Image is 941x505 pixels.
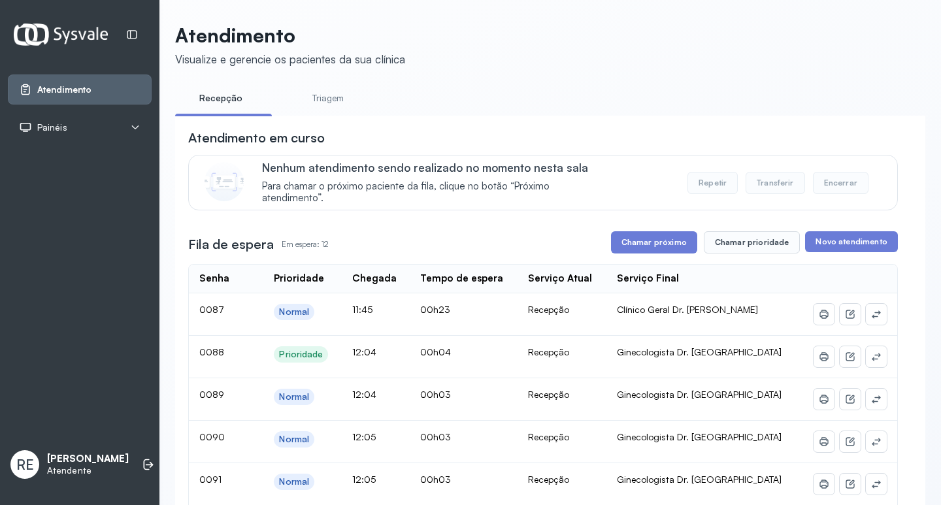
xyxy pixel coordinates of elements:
span: Ginecologista Dr. [GEOGRAPHIC_DATA] [617,474,782,485]
span: Ginecologista Dr. [GEOGRAPHIC_DATA] [617,389,782,400]
div: Normal [279,306,309,318]
img: Imagem de CalloutCard [205,162,244,201]
p: Nenhum atendimento sendo realizado no momento nesta sala [262,161,608,174]
h3: Atendimento em curso [188,129,325,147]
div: Normal [279,476,309,487]
div: Recepção [528,389,595,400]
span: 12:04 [352,346,376,357]
span: 0088 [199,346,224,357]
div: Recepção [528,474,595,485]
span: Para chamar o próximo paciente da fila, clique no botão “Próximo atendimento”. [262,180,608,205]
button: Encerrar [813,172,868,194]
span: 00h03 [420,431,451,442]
span: 0087 [199,304,224,315]
div: Visualize e gerencie os pacientes da sua clínica [175,52,405,66]
div: Serviço Atual [528,272,592,285]
div: Senha [199,272,229,285]
span: Clínico Geral Dr. [PERSON_NAME] [617,304,758,315]
button: Chamar prioridade [704,231,801,253]
button: Novo atendimento [805,231,897,252]
span: 11:45 [352,304,372,315]
span: Ginecologista Dr. [GEOGRAPHIC_DATA] [617,431,782,442]
img: Logotipo do estabelecimento [14,24,108,45]
button: Chamar próximo [611,231,697,253]
span: 12:04 [352,389,376,400]
a: Recepção [175,88,267,109]
button: Repetir [687,172,738,194]
div: Recepção [528,431,595,443]
div: Prioridade [274,272,324,285]
span: 0089 [199,389,224,400]
span: Atendimento [37,84,91,95]
span: 00h04 [420,346,451,357]
div: Normal [279,434,309,445]
div: Recepção [528,304,595,316]
span: 0091 [199,474,222,485]
p: Atendente [47,465,129,476]
div: Tempo de espera [420,272,503,285]
div: Recepção [528,346,595,358]
span: 0090 [199,431,225,442]
div: Serviço Final [617,272,679,285]
p: Em espera: 12 [282,235,329,253]
span: Painéis [37,122,67,133]
div: Chegada [352,272,397,285]
div: Normal [279,391,309,402]
button: Transferir [746,172,805,194]
span: 00h03 [420,389,451,400]
span: 00h23 [420,304,450,315]
p: [PERSON_NAME] [47,453,129,465]
a: Atendimento [19,83,140,96]
span: 12:05 [352,474,376,485]
span: Ginecologista Dr. [GEOGRAPHIC_DATA] [617,346,782,357]
h3: Fila de espera [188,235,274,253]
span: 12:05 [352,431,376,442]
a: Triagem [282,88,374,109]
span: 00h03 [420,474,451,485]
p: Atendimento [175,24,405,47]
div: Prioridade [279,349,323,360]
